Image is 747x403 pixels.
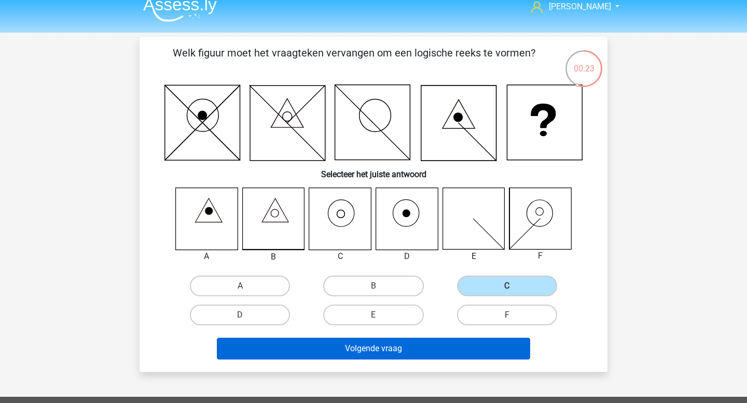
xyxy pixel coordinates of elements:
div: C [301,250,379,263]
div: E [435,250,513,263]
a: [PERSON_NAME] [527,1,612,13]
div: D [368,250,446,263]
h6: Selecteer het juiste antwoord [156,161,591,179]
label: D [190,305,290,325]
div: 00:23 [564,49,603,75]
button: Volgende vraag [217,338,531,359]
p: Welk figuur moet het vraagteken vervangen om een logische reeks te vormen? [156,45,552,76]
label: A [190,276,290,296]
label: E [323,305,423,325]
div: A [168,250,246,263]
div: F [501,250,579,262]
label: C [457,276,557,296]
div: B [234,251,313,263]
label: B [323,276,423,296]
span: [PERSON_NAME] [549,2,611,11]
label: F [457,305,557,325]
